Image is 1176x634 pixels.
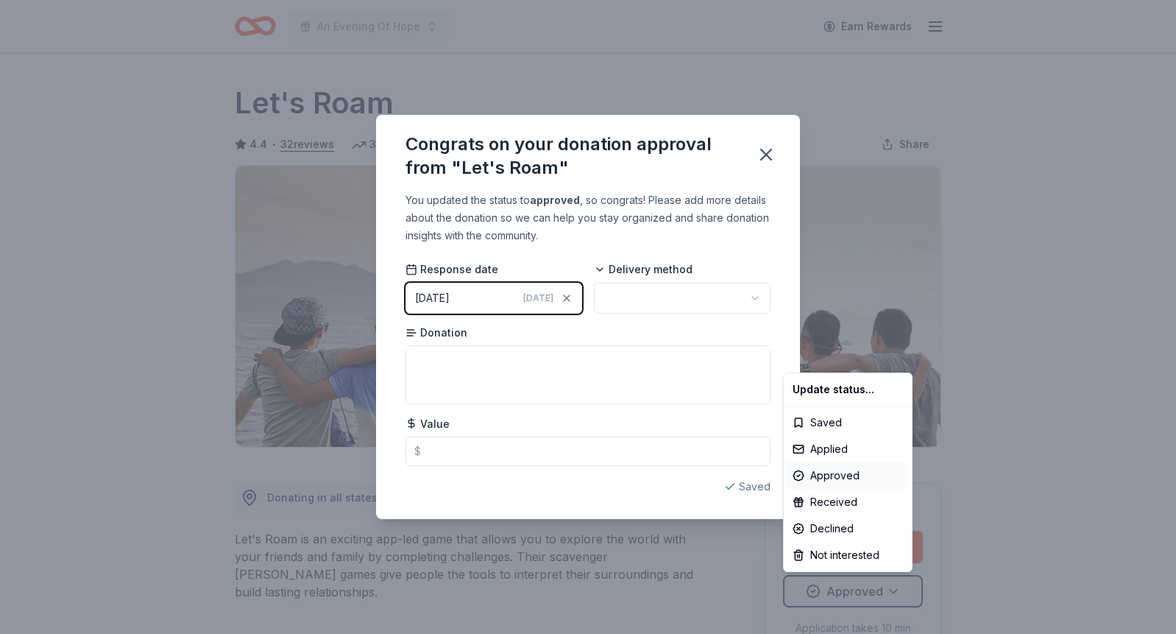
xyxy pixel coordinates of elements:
[787,462,909,489] div: Approved
[787,436,909,462] div: Applied
[787,489,909,515] div: Received
[317,18,420,35] span: An Evening Of Hope
[787,376,909,403] div: Update status...
[787,409,909,436] div: Saved
[787,542,909,568] div: Not interested
[787,515,909,542] div: Declined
